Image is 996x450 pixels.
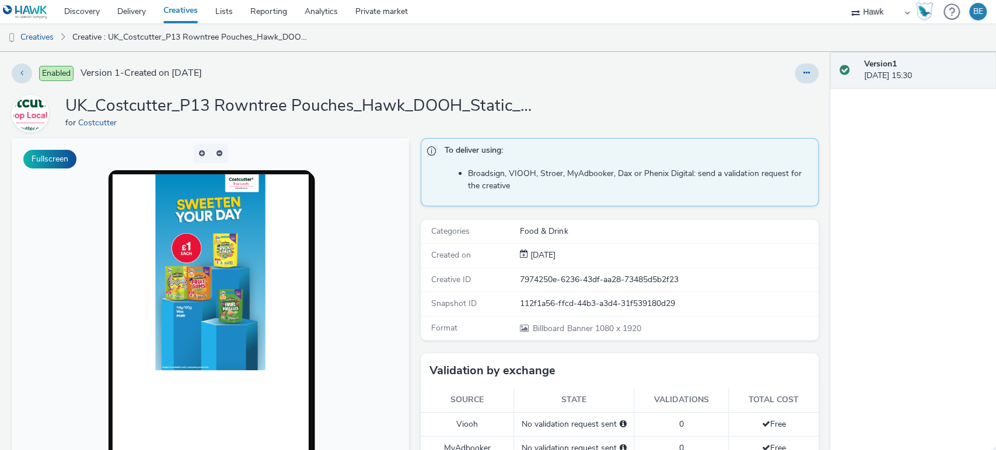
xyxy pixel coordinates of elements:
[528,249,555,261] span: [DATE]
[520,226,817,237] div: Food & Drink
[520,298,817,310] div: 112f1a56-ffcd-44b3-a3d4-31f539180d29
[634,388,729,412] th: Validations
[532,323,641,334] span: 1080 x 1920
[431,249,471,261] span: Created on
[915,2,933,21] img: Hawk Academy
[431,226,470,237] span: Categories
[81,66,202,80] span: Version 1 - Created on [DATE]
[445,145,806,160] span: To deliver using:
[6,32,18,44] img: dooh
[429,362,555,379] h3: Validation by exchange
[520,419,628,430] div: No validation request sent
[23,150,76,168] button: Fullscreen
[533,323,595,334] span: Billboard Banner
[421,412,514,436] td: Viooh
[915,2,938,21] a: Hawk Academy
[729,388,819,412] th: Total cost
[528,249,555,261] div: Creation 16 September 2025, 15:30
[78,117,121,128] a: Costcutter
[761,419,785,430] span: Free
[514,388,634,412] th: State
[67,23,316,51] a: Creative : UK_Costcutter_P13 Rowntree Pouches_Hawk_DOOH_Static_1080x1920_16/09/2025
[620,419,627,430] div: Please select a deal below and click on Send to send a validation request to Viooh.
[431,274,471,285] span: Creative ID
[864,58,897,69] strong: Version 1
[864,58,987,82] div: [DATE] 15:30
[13,97,47,131] img: Costcutter
[144,36,253,232] img: Advertisement preview
[39,66,74,81] span: Enabled
[65,117,78,128] span: for
[468,168,812,192] li: Broadsign, VIOOH, Stroer, MyAdbooker, Dax or Phenix Digital: send a validation request for the cr...
[12,108,54,119] a: Costcutter
[3,5,48,19] img: undefined Logo
[431,298,477,309] span: Snapshot ID
[520,274,817,286] div: 7974250e-6236-43df-aa28-73485d5b2f23
[421,388,514,412] th: Source
[973,3,983,20] div: BE
[65,95,532,117] h1: UK_Costcutter_P13 Rowntree Pouches_Hawk_DOOH_Static_1080x1920_16/09/2025
[679,419,684,430] span: 0
[431,322,457,333] span: Format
